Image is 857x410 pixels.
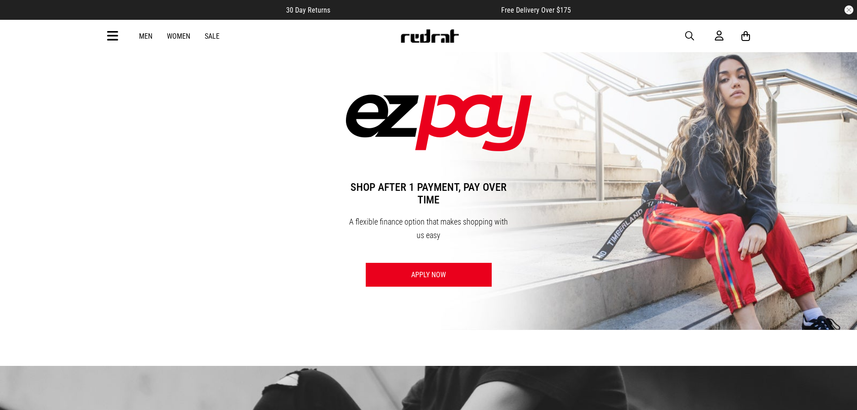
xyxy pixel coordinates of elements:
[167,32,190,41] a: Women
[366,263,492,287] a: Apply Now
[346,172,512,215] span: Shop after 1 payment, pay over time
[286,6,330,14] span: 30 Day Returns
[349,217,508,240] span: A flexible finance option that makes shopping with us easy
[348,5,483,14] iframe: Customer reviews powered by Trustpilot
[205,32,220,41] a: Sale
[346,95,532,151] img: ezpay-log-new-black.png
[501,6,571,14] span: Free Delivery Over $175
[400,29,459,43] img: Redrat logo
[139,32,153,41] a: Men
